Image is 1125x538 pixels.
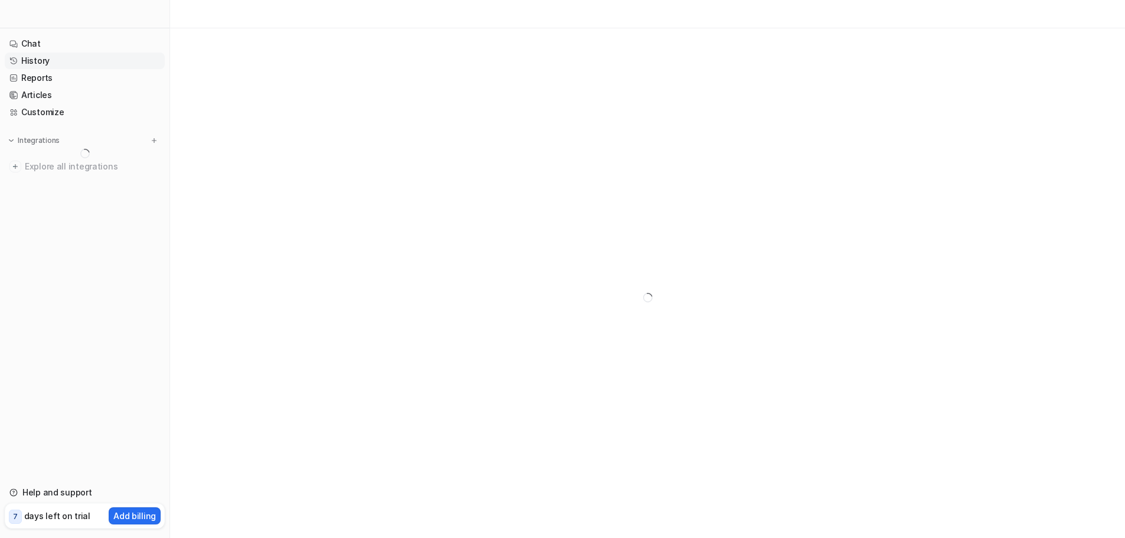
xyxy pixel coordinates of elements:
[5,35,165,52] a: Chat
[5,135,63,146] button: Integrations
[25,157,160,176] span: Explore all integrations
[7,136,15,145] img: expand menu
[5,70,165,86] a: Reports
[13,511,18,522] p: 7
[5,158,165,175] a: Explore all integrations
[5,53,165,69] a: History
[5,484,165,501] a: Help and support
[109,507,161,524] button: Add billing
[18,136,60,145] p: Integrations
[113,510,156,522] p: Add billing
[5,87,165,103] a: Articles
[24,510,90,522] p: days left on trial
[5,104,165,120] a: Customize
[9,161,21,172] img: explore all integrations
[150,136,158,145] img: menu_add.svg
